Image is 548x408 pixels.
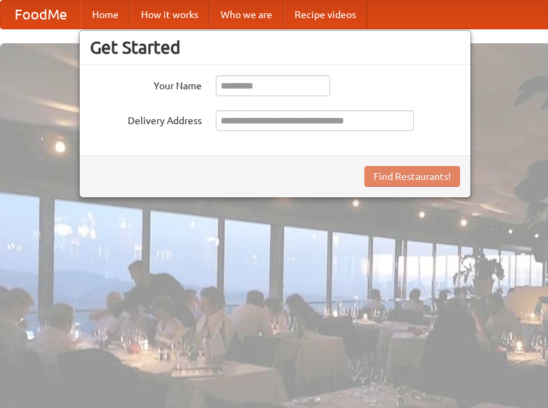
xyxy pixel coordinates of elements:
[90,75,202,93] label: Your Name
[130,1,209,29] a: How it works
[81,1,130,29] a: Home
[364,166,460,187] button: Find Restaurants!
[1,1,81,29] a: FoodMe
[209,1,283,29] a: Who we are
[90,37,460,58] h3: Get Started
[283,1,367,29] a: Recipe videos
[90,110,202,128] label: Delivery Address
